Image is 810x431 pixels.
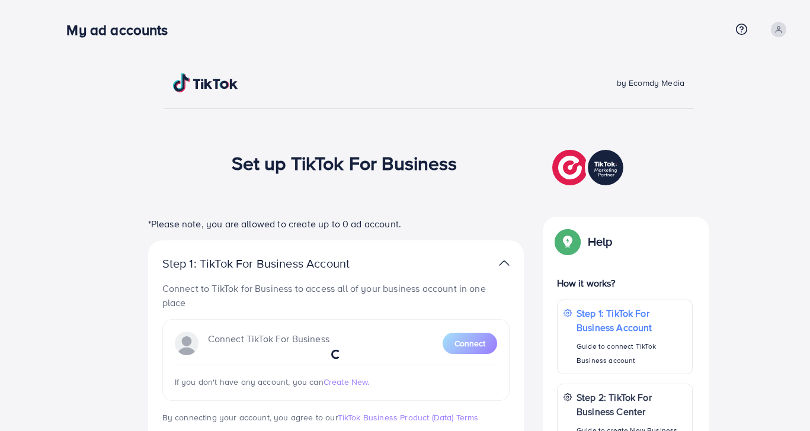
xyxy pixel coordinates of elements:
[577,306,686,334] p: Step 1: TikTok For Business Account
[162,256,388,271] p: Step 1: TikTok For Business Account
[499,255,510,272] img: TikTok partner
[66,21,177,38] h3: My ad accounts
[557,276,693,290] p: How it works?
[148,217,524,231] p: *Please note, you are allowed to create up to 0 ad account.
[552,147,626,188] img: TikTok partner
[588,234,613,249] p: Help
[617,77,684,89] span: by Ecomdy Media
[173,73,238,92] img: TikTok
[577,339,686,368] p: Guide to connect TikTok Business account
[557,231,578,252] img: Popup guide
[232,152,457,174] h1: Set up TikTok For Business
[577,390,686,419] p: Step 2: TikTok For Business Center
